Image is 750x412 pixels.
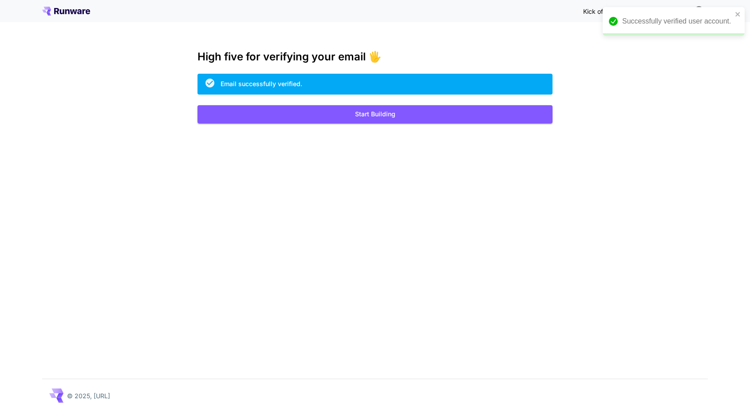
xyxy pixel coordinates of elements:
[221,79,302,88] div: Email successfully verified.
[67,391,110,400] p: © 2025, [URL]
[197,105,553,123] button: Start Building
[197,51,553,63] h3: High five for verifying your email 🖐️
[583,8,619,15] span: Kick off with
[690,2,708,20] button: In order to qualify for free credit, you need to sign up with a business email address and click ...
[622,16,732,27] div: Successfully verified user account.
[735,11,741,18] button: close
